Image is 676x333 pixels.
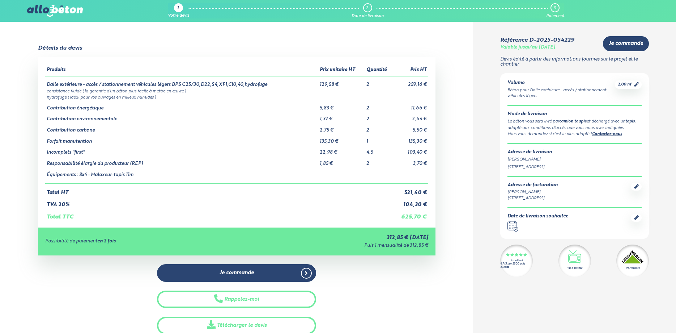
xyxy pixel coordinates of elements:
[393,133,428,145] td: 135,30 €
[507,87,615,100] div: Béton pour Dalle extérieure - accès / stationnement véhicules légers
[45,88,428,94] td: consistance fluide ( la garantie d’un béton plus facile à mettre en œuvre )
[45,208,393,220] td: Total TTC
[318,122,365,133] td: 2,75 €
[45,76,318,88] td: Dalle extérieure - accès / stationnement véhicules légers BPS C25/30,D22,S4,XF1,Cl0,40,hydrofuge
[45,100,318,111] td: Contribution énergétique
[507,131,642,138] div: Vous vous demandez si c’est le plus adapté ? .
[546,14,564,18] div: Paiement
[612,305,668,325] iframe: Help widget launcher
[507,195,558,201] div: [STREET_ADDRESS]
[45,133,318,145] td: Forfait manutention
[507,157,642,163] div: [PERSON_NAME]
[246,243,428,249] div: Puis 1 mensualité de 312,85 €
[507,164,642,170] div: [STREET_ADDRESS]
[352,3,384,18] a: 2 Date de livraison
[507,183,558,188] div: Adresse de facturation
[500,45,555,50] div: Valable jusqu'au [DATE]
[626,266,640,270] div: Partenaire
[393,196,428,208] td: 104,30 €
[45,94,428,100] td: hydrofuge ( idéal pour vos ouvrages en milieux humides )
[318,133,365,145] td: 135,30 €
[393,64,428,76] th: Prix HT
[507,80,615,86] div: Volume
[97,239,116,243] strong: en 2 fois
[45,64,318,76] th: Produits
[318,111,365,122] td: 1,32 €
[220,270,254,276] span: Je commande
[592,132,622,136] a: Contactez-nous
[554,6,556,11] div: 3
[365,111,393,122] td: 2
[365,122,393,133] td: 2
[507,189,558,195] div: [PERSON_NAME]
[559,120,587,124] a: camion toupie
[168,14,189,18] div: Votre devis
[45,196,393,208] td: TVA 20%
[546,3,564,18] a: 3 Paiement
[567,266,582,270] div: Vu à la télé
[365,100,393,111] td: 2
[177,6,179,11] div: 1
[45,111,318,122] td: Contribution environnementale
[45,239,246,244] div: Possibilité de paiement
[625,120,635,124] a: tapis
[365,155,393,167] td: 2
[500,37,574,43] div: Référence D-2025-054229
[393,155,428,167] td: 3,70 €
[318,100,365,111] td: 5,83 €
[507,118,642,131] div: Le béton vous sera livré par et déchargé avec un , adapté aux conditions d'accès que vous nous av...
[246,235,428,241] div: 312,85 € [DATE]
[45,155,318,167] td: Responsabilité élargie du producteur (REP)
[393,184,428,196] td: 521,40 €
[507,112,642,117] div: Mode de livraison
[318,144,365,155] td: 22,98 €
[38,45,82,51] div: Détails du devis
[500,262,533,269] div: 4.7/5 sur 2300 avis clients
[318,64,365,76] th: Prix unitaire HT
[45,122,318,133] td: Contribution carbone
[157,264,316,282] a: Je commande
[168,3,189,18] a: 1 Votre devis
[365,133,393,145] td: 1
[157,291,316,308] button: Rappelez-moi
[318,76,365,88] td: 129,58 €
[365,76,393,88] td: 2
[393,76,428,88] td: 259,16 €
[500,57,649,67] p: Devis édité à partir des informations fournies sur le projet et le chantier
[393,100,428,111] td: 11,66 €
[609,41,643,47] span: Je commande
[393,144,428,155] td: 103,40 €
[507,150,642,155] div: Adresse de livraison
[393,122,428,133] td: 5,50 €
[45,144,318,155] td: Incomplets "first"
[603,36,649,51] a: Je commande
[365,144,393,155] td: 4.5
[352,14,384,18] div: Date de livraison
[393,111,428,122] td: 2,64 €
[45,184,393,196] td: Total HT
[510,259,523,262] div: Excellent
[393,208,428,220] td: 625,70 €
[45,167,318,184] td: Équipements : 8x4 - Malaxeur-tapis 11m
[27,5,83,17] img: allobéton
[366,6,368,11] div: 2
[507,214,568,219] div: Date de livraison souhaitée
[365,64,393,76] th: Quantité
[318,155,365,167] td: 1,85 €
